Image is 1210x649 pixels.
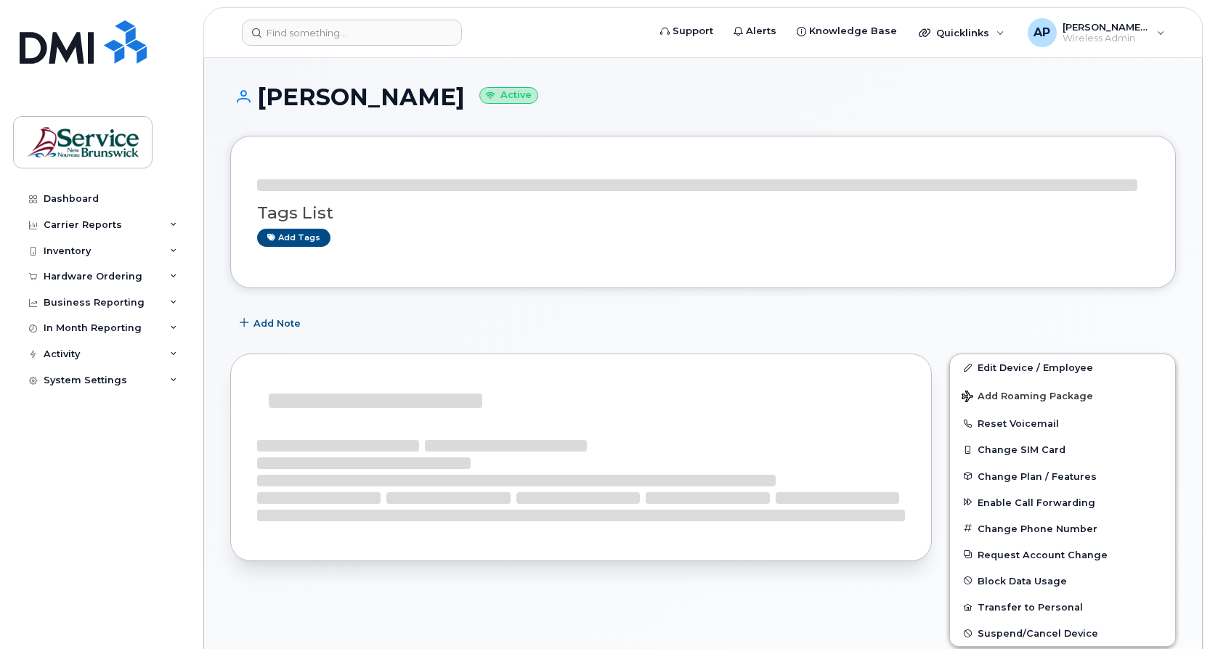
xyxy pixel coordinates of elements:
[230,310,313,336] button: Add Note
[950,489,1175,515] button: Enable Call Forwarding
[950,594,1175,620] button: Transfer to Personal
[950,380,1175,410] button: Add Roaming Package
[950,542,1175,568] button: Request Account Change
[257,229,330,247] a: Add tags
[950,410,1175,436] button: Reset Voicemail
[230,84,1176,110] h1: [PERSON_NAME]
[962,391,1093,404] span: Add Roaming Package
[950,354,1175,380] a: Edit Device / Employee
[950,436,1175,462] button: Change SIM Card
[950,568,1175,594] button: Block Data Usage
[479,87,538,104] small: Active
[950,515,1175,542] button: Change Phone Number
[978,628,1098,639] span: Suspend/Cancel Device
[253,317,301,330] span: Add Note
[257,204,1149,222] h3: Tags List
[950,463,1175,489] button: Change Plan / Features
[978,497,1095,507] span: Enable Call Forwarding
[950,620,1175,646] button: Suspend/Cancel Device
[978,470,1097,481] span: Change Plan / Features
